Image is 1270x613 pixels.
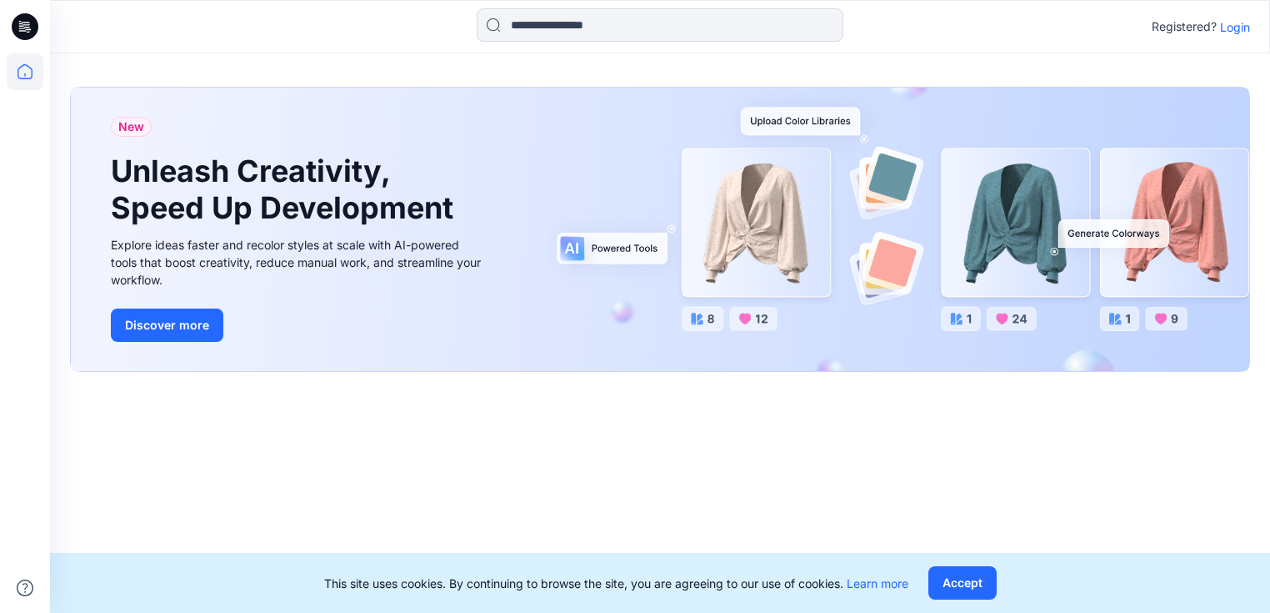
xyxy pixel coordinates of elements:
h1: Unleash Creativity, Speed Up Development [111,153,461,225]
a: Learn more [847,576,908,590]
p: This site uses cookies. By continuing to browse the site, you are agreeing to our use of cookies. [324,575,908,592]
button: Discover more [111,309,223,342]
button: Accept [928,566,997,600]
a: Discover more [111,309,486,342]
p: Login [1220,18,1250,36]
span: New [118,117,144,137]
p: Registered? [1152,17,1217,37]
div: Explore ideas faster and recolor styles at scale with AI-powered tools that boost creativity, red... [111,236,486,289]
